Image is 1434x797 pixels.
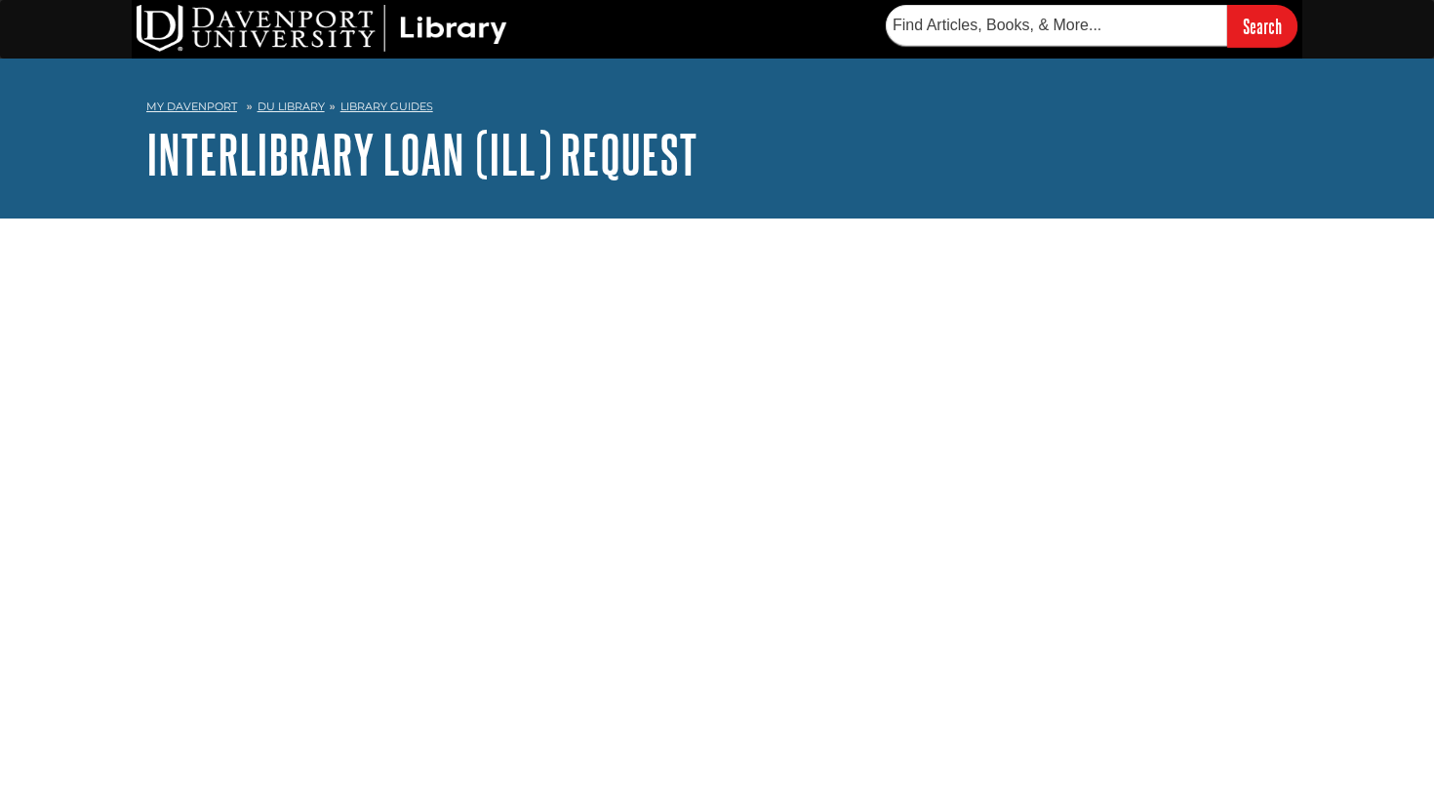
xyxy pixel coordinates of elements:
input: Search [1227,5,1297,47]
a: DU Library [258,100,325,113]
a: My Davenport [146,99,237,115]
img: DU Library [137,5,507,52]
input: Find Articles, Books, & More... [886,5,1227,46]
nav: breadcrumb [146,94,1288,125]
a: Interlibrary Loan (ILL) Request [146,124,697,184]
form: Searches DU Library's articles, books, and more [886,5,1297,47]
a: Library Guides [340,100,433,113]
